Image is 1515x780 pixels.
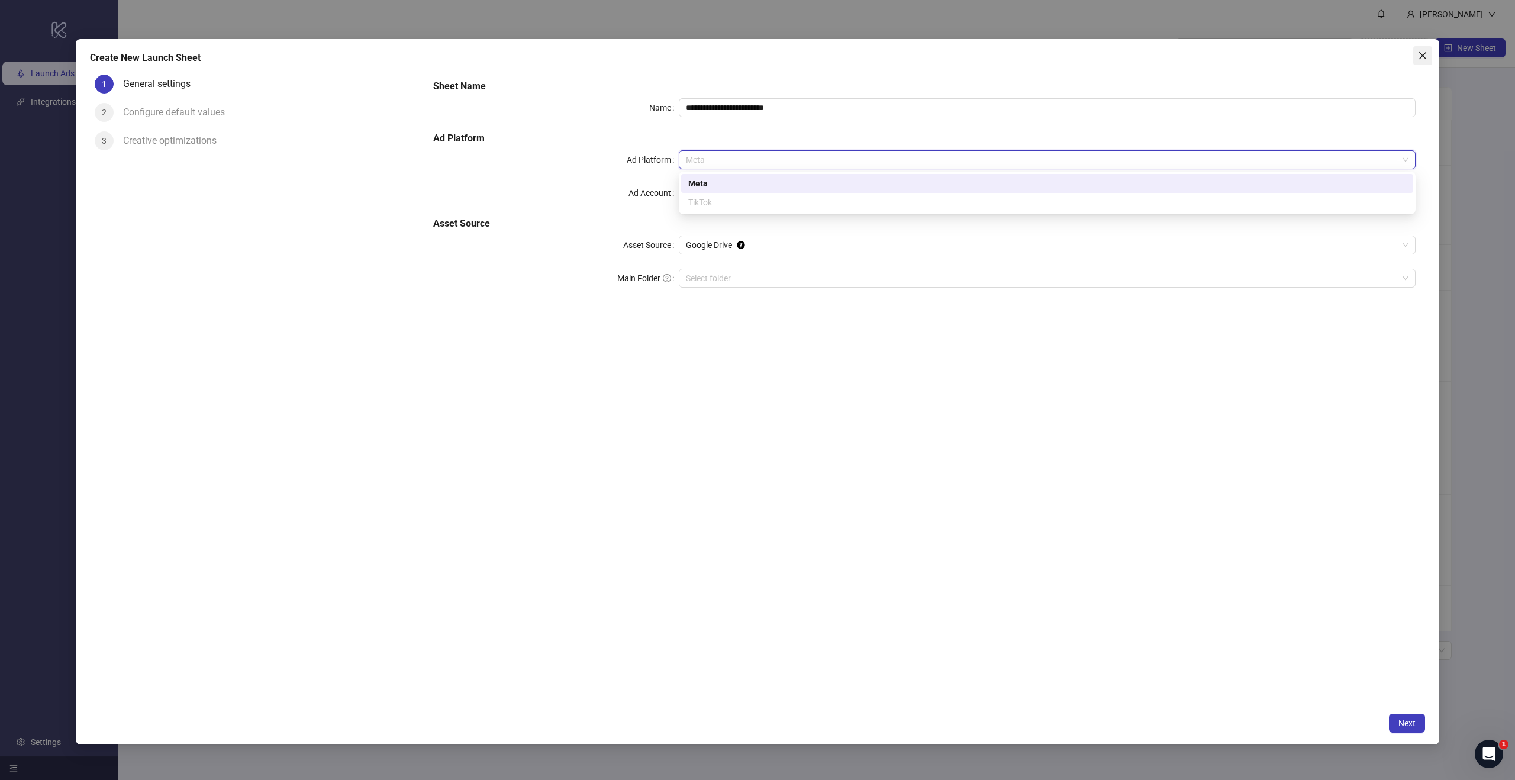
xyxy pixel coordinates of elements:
iframe: Intercom live chat [1475,740,1503,768]
div: TikTok [688,196,1406,209]
label: Name [649,98,679,117]
label: Ad Platform [627,150,679,169]
span: 2 [102,108,107,117]
button: Next [1389,714,1425,733]
div: Tooltip anchor [736,240,746,250]
label: Ad Account [628,183,679,202]
div: Configure default values [123,103,234,122]
span: Next [1398,718,1416,728]
span: 1 [1499,740,1508,749]
div: Create New Launch Sheet [90,51,1425,65]
span: Google Drive [686,236,1408,254]
h5: Ad Platform [433,131,1416,146]
span: question-circle [663,274,671,282]
input: Name [679,98,1416,117]
span: Meta [686,151,1408,169]
div: Meta [688,177,1406,190]
label: Main Folder [617,269,679,288]
span: close [1418,51,1427,60]
span: 1 [102,79,107,89]
h5: Sheet Name [433,79,1416,94]
label: Asset Source [623,236,679,254]
div: General settings [123,75,200,94]
div: TikTok [681,193,1413,212]
button: Close [1413,46,1432,65]
div: Creative optimizations [123,131,226,150]
span: 3 [102,136,107,146]
div: Meta [681,174,1413,193]
h5: Asset Source [433,217,1416,231]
